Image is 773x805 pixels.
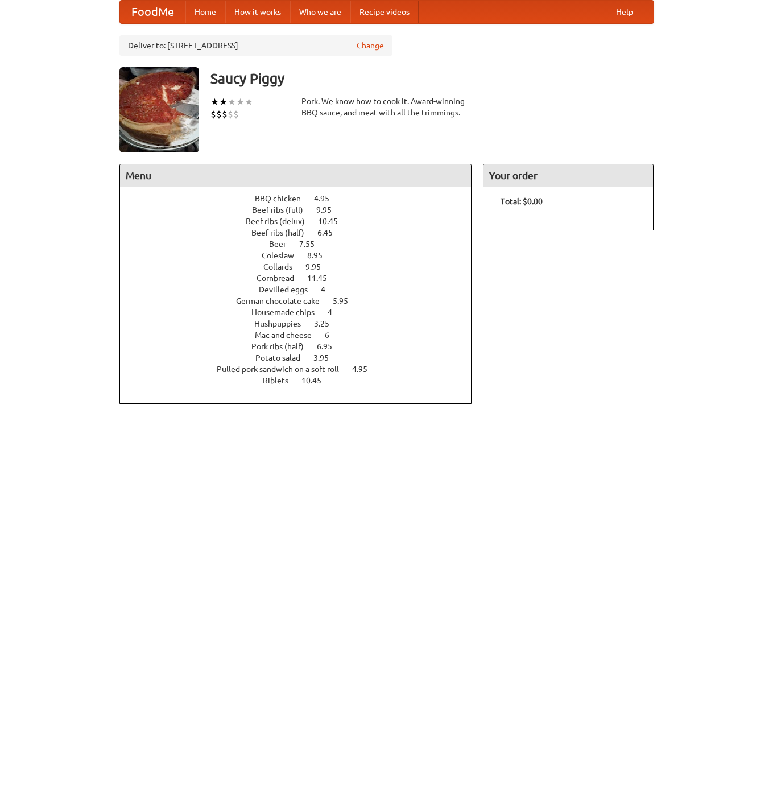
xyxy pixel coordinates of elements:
[233,108,239,121] li: $
[357,40,384,51] a: Change
[245,96,253,108] li: ★
[263,262,304,271] span: Collards
[228,108,233,121] li: $
[313,353,340,362] span: 3.95
[305,262,332,271] span: 9.95
[236,296,369,306] a: German chocolate cake 5.95
[259,285,346,294] a: Devilled eggs 4
[257,274,305,283] span: Cornbread
[225,1,290,23] a: How it works
[251,228,354,237] a: Beef ribs (half) 6.45
[255,331,350,340] a: Mac and cheese 6
[257,274,348,283] a: Cornbread 11.45
[255,353,350,362] a: Potato salad 3.95
[352,365,379,374] span: 4.95
[251,308,326,317] span: Housemade chips
[255,353,312,362] span: Potato salad
[119,35,392,56] div: Deliver to: [STREET_ADDRESS]
[317,228,344,237] span: 6.45
[318,217,349,226] span: 10.45
[299,240,326,249] span: 7.55
[307,251,334,260] span: 8.95
[255,194,350,203] a: BBQ chicken 4.95
[607,1,642,23] a: Help
[290,1,350,23] a: Who we are
[119,67,199,152] img: angular.jpg
[301,376,333,385] span: 10.45
[483,164,653,187] h4: Your order
[255,194,312,203] span: BBQ chicken
[263,262,342,271] a: Collards 9.95
[333,296,359,306] span: 5.95
[217,365,350,374] span: Pulled pork sandwich on a soft roll
[210,108,216,121] li: $
[217,365,388,374] a: Pulled pork sandwich on a soft roll 4.95
[252,205,353,214] a: Beef ribs (full) 9.95
[255,331,323,340] span: Mac and cheese
[251,342,353,351] a: Pork ribs (half) 6.95
[228,96,236,108] li: ★
[219,96,228,108] li: ★
[316,205,343,214] span: 9.95
[252,205,315,214] span: Beef ribs (full)
[269,240,297,249] span: Beer
[314,319,341,328] span: 3.25
[251,342,315,351] span: Pork ribs (half)
[262,251,305,260] span: Coleslaw
[307,274,338,283] span: 11.45
[501,197,543,206] b: Total: $0.00
[185,1,225,23] a: Home
[254,319,350,328] a: Hushpuppies 3.25
[222,108,228,121] li: $
[210,96,219,108] li: ★
[314,194,341,203] span: 4.95
[210,67,654,90] h3: Saucy Piggy
[325,331,341,340] span: 6
[321,285,337,294] span: 4
[269,240,336,249] a: Beer 7.55
[328,308,344,317] span: 4
[262,251,344,260] a: Coleslaw 8.95
[120,164,472,187] h4: Menu
[263,376,300,385] span: Riblets
[251,228,316,237] span: Beef ribs (half)
[251,308,353,317] a: Housemade chips 4
[350,1,419,23] a: Recipe videos
[254,319,312,328] span: Hushpuppies
[263,376,342,385] a: Riblets 10.45
[259,285,319,294] span: Devilled eggs
[216,108,222,121] li: $
[236,96,245,108] li: ★
[301,96,472,118] div: Pork. We know how to cook it. Award-winning BBQ sauce, and meat with all the trimmings.
[317,342,344,351] span: 6.95
[236,296,331,306] span: German chocolate cake
[246,217,316,226] span: Beef ribs (delux)
[120,1,185,23] a: FoodMe
[246,217,359,226] a: Beef ribs (delux) 10.45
